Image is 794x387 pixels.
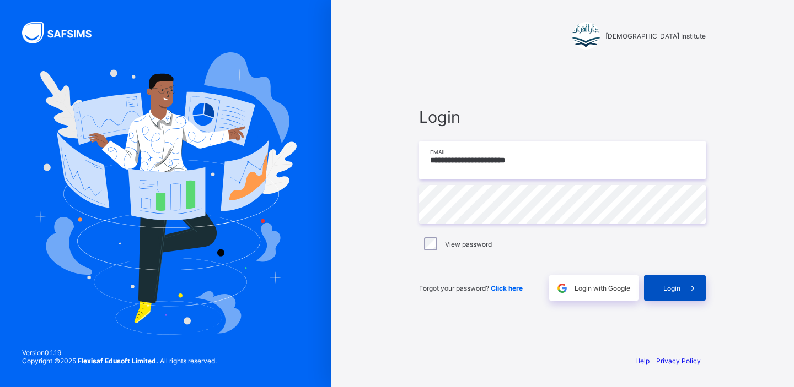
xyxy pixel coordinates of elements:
[78,357,158,365] strong: Flexisaf Edusoft Limited.
[22,22,105,43] img: SAFSIMS Logo
[605,32,706,40] span: [DEMOGRAPHIC_DATA] Institute
[575,284,630,292] span: Login with Google
[445,240,492,248] label: View password
[22,348,217,357] span: Version 0.1.19
[34,52,297,334] img: Hero Image
[663,284,680,292] span: Login
[556,282,568,295] img: google.396cfc9801f0270233282035f929180a.svg
[22,357,217,365] span: Copyright © 2025 All rights reserved.
[491,284,523,292] a: Click here
[419,107,706,127] span: Login
[656,357,701,365] a: Privacy Policy
[635,357,650,365] a: Help
[419,284,523,292] span: Forgot your password?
